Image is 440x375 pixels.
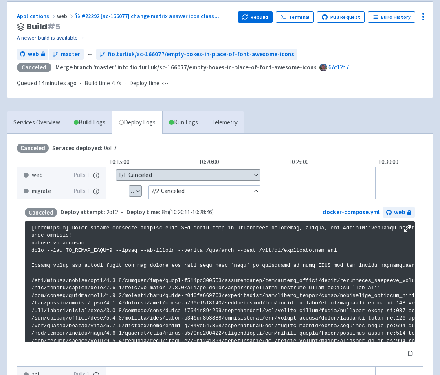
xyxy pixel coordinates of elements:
span: Canceled [25,208,57,217]
span: fio.turliuk/sc-166077/empty-boxes-in-place-of-font-awesome-icons [108,50,294,59]
span: Deploy time [129,79,160,88]
a: Build Logs [67,111,112,134]
span: 8m ( 10:20:11 - 10:28:46 ) [126,208,214,217]
a: fio.turliuk/sc-166077/empty-boxes-in-place-of-font-awesome-icons [96,49,297,60]
span: web [28,50,39,59]
a: master [49,49,84,60]
a: Deploy Logs [112,111,162,134]
span: Deploy time: [126,208,161,216]
span: Services deployed: [52,144,103,152]
span: 2 of 2 [60,208,118,217]
div: 10:20:00 [196,158,286,167]
span: 0 of 7 [52,144,117,153]
div: Canceled [17,63,51,72]
a: Applications [17,12,57,20]
span: Pulls: 1 [73,186,90,196]
a: #22292 [sc-166077] change matrix answer icon class... [75,12,220,20]
a: web [383,207,415,218]
div: 10:15:00 [106,158,196,167]
a: Terminal [276,11,314,23]
a: docker-compose.yml [323,208,380,216]
span: Deploy attempt: [60,208,105,216]
span: -:-- [161,79,169,88]
span: #22292 [sc-166077] change matrix answer icon class ... [82,12,219,20]
div: 10:25:00 [286,158,375,167]
span: Build time [84,79,110,88]
time: 14 minutes ago [38,79,77,87]
span: master [61,50,80,59]
span: web [394,208,405,217]
span: • [60,208,214,217]
span: Queued [17,79,77,87]
span: web [57,12,75,20]
div: · · [17,79,174,88]
a: A newer build is available → [17,33,231,42]
span: migrate [32,186,51,196]
button: Maximize log window [403,224,411,233]
a: 67c12b7 [328,63,349,71]
span: # 5 [47,21,60,32]
a: Services Overview [7,111,67,134]
span: web [32,171,43,180]
span: Canceled [17,144,49,153]
a: web [17,49,48,60]
span: Pulls: 1 [73,171,90,180]
span: ← [87,50,93,59]
button: Rebuild [238,11,273,23]
a: Run Logs [162,111,205,134]
span: 4.7s [112,79,121,88]
a: Build History [368,11,415,23]
span: Build [26,22,60,31]
a: Pull Request [317,11,365,23]
a: Telemetry [205,111,244,134]
strong: Merge branch 'master' into fio.turliuk/sc-166077/empty-boxes-in-place-of-font-awesome-icons [55,63,317,71]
